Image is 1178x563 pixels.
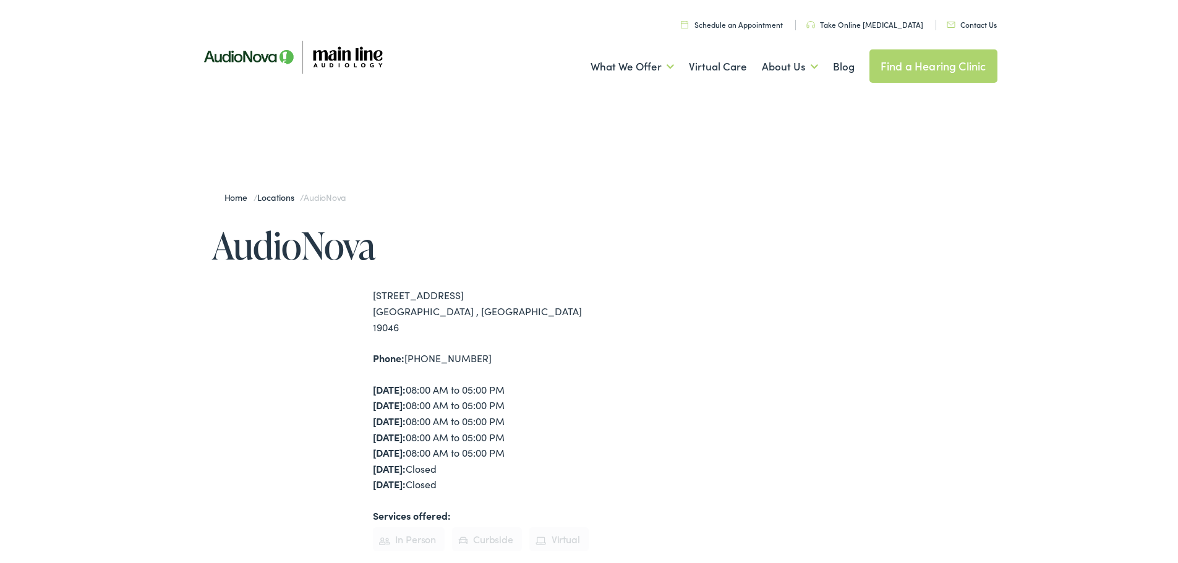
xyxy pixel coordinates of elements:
[373,430,406,444] strong: [DATE]:
[806,19,923,30] a: Take Online [MEDICAL_DATA]
[869,49,997,83] a: Find a Hearing Clinic
[373,383,406,396] strong: [DATE]:
[689,44,747,90] a: Virtual Care
[591,44,674,90] a: What We Offer
[762,44,818,90] a: About Us
[373,382,589,493] div: 08:00 AM to 05:00 PM 08:00 AM to 05:00 PM 08:00 AM to 05:00 PM 08:00 AM to 05:00 PM 08:00 AM to 0...
[373,350,589,366] div: [PHONE_NUMBER]
[373,414,406,428] strong: [DATE]:
[681,20,688,28] img: utility icon
[681,19,783,30] a: Schedule an Appointment
[947,19,997,30] a: Contact Us
[373,477,406,491] strong: [DATE]:
[373,351,404,365] strong: Phone:
[373,287,589,335] div: [STREET_ADDRESS] [GEOGRAPHIC_DATA] , [GEOGRAPHIC_DATA] 19046
[833,44,855,90] a: Blog
[257,191,300,203] a: Locations
[224,191,346,203] span: / /
[373,446,406,459] strong: [DATE]:
[947,22,955,28] img: utility icon
[806,21,815,28] img: utility icon
[373,462,406,475] strong: [DATE]:
[373,509,451,522] strong: Services offered:
[304,191,346,203] span: AudioNova
[452,527,522,552] li: Curbside
[212,225,589,266] h1: AudioNova
[224,191,254,203] a: Home
[373,527,445,552] li: In Person
[373,398,406,412] strong: [DATE]:
[529,527,589,552] li: Virtual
